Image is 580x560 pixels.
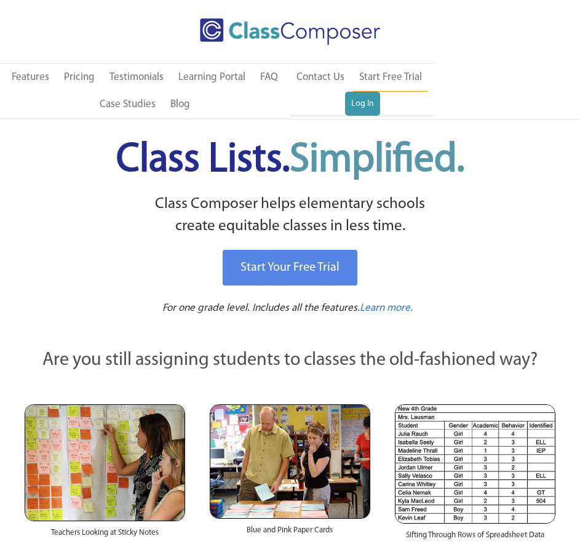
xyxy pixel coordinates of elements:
a: Start Free Trial [353,64,428,92]
span: For one grade level. Includes all the features. [162,303,360,313]
a: Case Studies [93,91,162,118]
span: Learn more. [360,303,413,313]
p: Class Composer helps elementary schools create equitable classes in less time. [12,193,568,238]
a: Blog [164,91,196,118]
div: Blue and Pink Paper Cards [210,519,370,548]
nav: Header Menu [290,64,435,116]
a: Learn more. [360,301,413,316]
span: Simplified. [290,140,464,180]
a: Log In [345,92,380,116]
a: Start Your Free Trial [223,250,357,286]
a: Learning Portal [172,64,252,91]
img: Teachers Looking at Sticky Notes [25,404,185,521]
span: Start Your Free Trial [240,262,340,274]
a: Testimonials [103,64,170,91]
img: Blue and Pink Paper Cards [210,404,370,519]
a: Features [6,64,55,91]
span: Class Lists. [116,140,464,180]
a: Contact Us [290,64,351,91]
img: Spreadsheets [395,404,555,524]
div: Sifting Through Rows of Spreadsheet Data [395,524,555,553]
img: Class Composer [200,18,380,45]
a: Pricing [58,64,101,91]
a: FAQ [254,64,284,91]
p: Are you still assigning students to classes the old-fashioned way? [25,347,555,374]
div: Teachers Looking at Sticky Notes [25,521,185,551]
